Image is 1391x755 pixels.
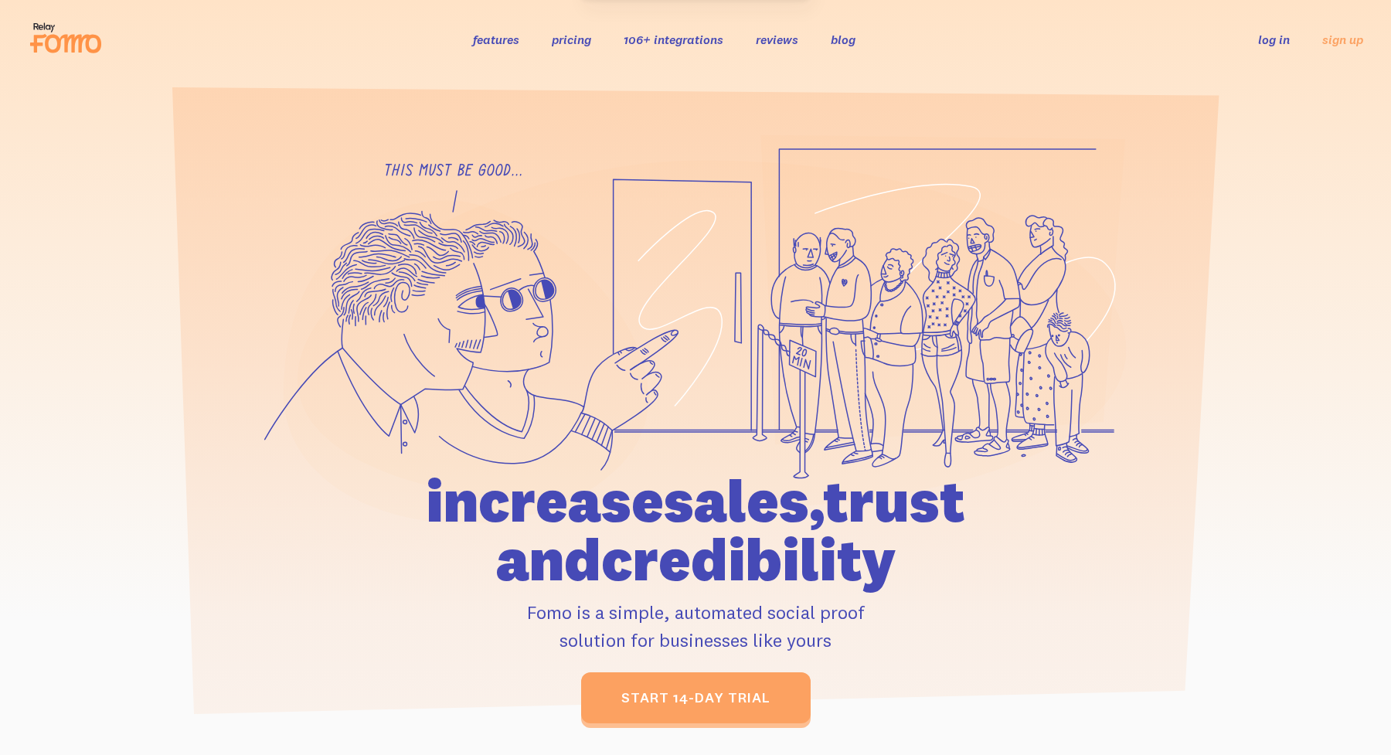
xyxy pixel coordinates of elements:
[1258,32,1290,47] a: log in
[1322,32,1363,48] a: sign up
[338,471,1053,589] h1: increase sales, trust and credibility
[581,672,811,723] a: start 14-day trial
[473,32,519,47] a: features
[338,598,1053,654] p: Fomo is a simple, automated social proof solution for businesses like yours
[624,32,723,47] a: 106+ integrations
[831,32,855,47] a: blog
[552,32,591,47] a: pricing
[756,32,798,47] a: reviews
